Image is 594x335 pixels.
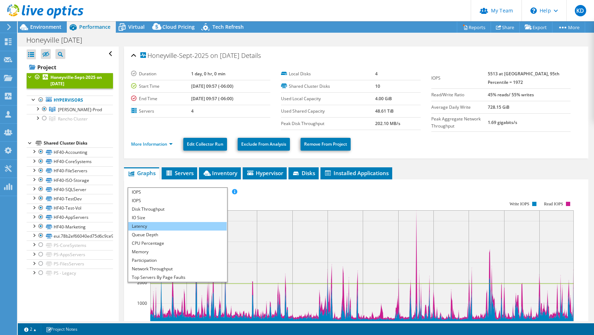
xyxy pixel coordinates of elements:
[191,71,226,77] b: 1 day, 0 hr, 0 min
[375,83,380,89] b: 10
[128,214,227,222] li: IO Size
[44,139,113,147] div: Shared Cluster Disks
[324,169,389,177] span: Installed Applications
[27,213,113,222] a: HF40-AppServers
[128,239,227,248] li: CPU Percentage
[30,23,61,30] span: Environment
[457,22,491,33] a: Reports
[488,71,560,85] b: 5513 at [GEOGRAPHIC_DATA], 95th Percentile = 1972
[292,169,315,177] span: Disks
[27,185,113,194] a: HF40-SQLServer
[238,138,290,151] a: Exclude From Analysis
[375,96,392,102] b: 4.00 GiB
[128,169,156,177] span: Graphs
[27,194,113,203] a: HF40-TestDev
[128,265,227,273] li: Network Throughput
[128,23,145,30] span: Virtual
[431,115,488,130] label: Peak Aggregate Network Throughput
[552,22,585,33] a: More
[27,259,113,269] a: PS-FilesServers
[27,166,113,175] a: HF40-FileServers
[431,91,488,98] label: Read/Write Ratio
[281,95,375,102] label: Used Local Capacity
[27,114,113,123] a: Rancho Cluster
[509,201,529,206] text: Write IOPS
[191,83,233,89] b: [DATE] 09:57 (-06:00)
[488,104,509,110] b: 728.15 GiB
[145,321,147,327] text: 0
[128,256,227,265] li: Participation
[191,108,194,114] b: 4
[128,188,227,196] span: IOPS
[183,138,227,151] a: Edit Collector Run
[519,22,552,33] a: Export
[165,169,194,177] span: Servers
[128,231,227,239] li: Queue Depth
[375,120,400,126] b: 202.10 MB/s
[137,300,147,306] text: 1000
[27,241,113,250] a: PS-CoreSystems
[27,250,113,259] a: PS-AppsServers
[246,169,283,177] span: Hypervisor
[131,83,191,90] label: Start Time
[431,104,488,111] label: Average Daily Write
[58,116,88,122] span: Rancho Cluster
[128,248,227,256] li: Memory
[375,71,378,77] b: 4
[27,222,113,231] a: HF40-Marketing
[27,231,113,241] a: eui.78b2ef66040ed75d6c9ce900beac5936
[131,70,191,77] label: Duration
[41,325,82,334] a: Project Notes
[27,96,113,105] a: Hypervisors
[191,96,233,102] b: [DATE] 09:57 (-06:00)
[281,70,375,77] label: Local Disks
[375,108,394,114] b: 48.61 TiB
[488,92,534,98] b: 45% reads/ 55% writes
[23,36,93,44] h1: Honeyville [DATE]
[281,120,375,127] label: Peak Disk Throughput
[128,273,227,282] li: Top Servers By Page Faults
[131,95,191,102] label: End Time
[27,105,113,114] a: Ogden-Prod
[281,83,375,90] label: Shared Cluster Disks
[131,108,191,115] label: Servers
[162,23,195,30] span: Cloud Pricing
[202,169,237,177] span: Inventory
[27,175,113,185] a: HF40-ISO-Storage
[137,280,147,286] text: 2000
[131,141,173,147] a: More Information
[431,75,488,82] label: IOPS
[128,196,227,205] li: IOPS
[544,201,563,206] text: Read IOPS
[301,138,351,151] a: Remove From Project
[140,52,239,59] span: Honeyville-Sept-2025 on [DATE]
[491,22,520,33] a: Share
[281,108,375,115] label: Used Shared Capacity
[27,269,113,278] a: PS - Legacy
[27,157,113,166] a: HF40-CoreSystems
[575,5,586,16] span: KD
[19,325,41,334] a: 2
[27,147,113,157] a: HF40-Accounting
[27,61,113,73] a: Project
[50,74,102,87] b: Honeyville-Sept-2025 on [DATE]
[27,73,113,88] a: Honeyville-Sept-2025 on [DATE]
[530,7,537,14] svg: \n
[58,107,102,113] span: [PERSON_NAME]-Prod
[128,205,227,214] li: Disk Throughput
[128,222,227,231] li: Latency
[79,23,110,30] span: Performance
[241,51,261,60] span: Details
[488,119,517,125] b: 1.69 gigabits/s
[27,204,113,213] a: HF40-Test-Vol
[212,23,244,30] span: Tech Refresh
